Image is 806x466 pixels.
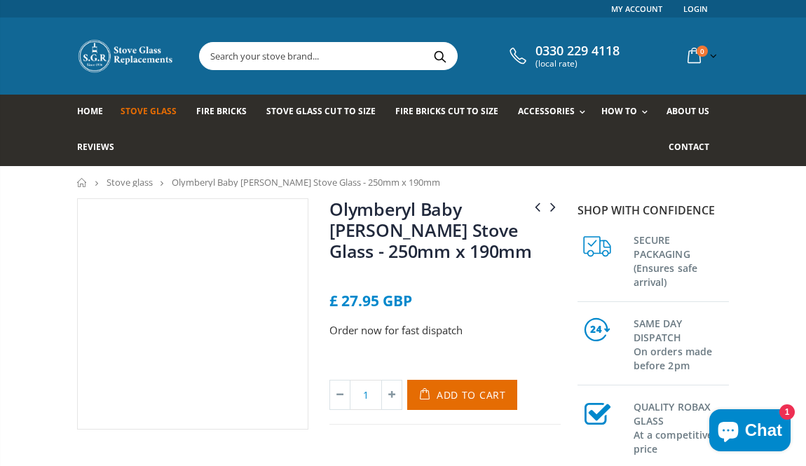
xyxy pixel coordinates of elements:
p: Order now for fast dispatch [329,322,561,338]
button: Search [424,43,456,69]
button: Add to Cart [407,380,517,410]
h3: QUALITY ROBAX GLASS At a competitive price [634,397,729,456]
a: Contact [669,130,720,166]
img: Stove Glass Replacement [77,39,175,74]
span: Reviews [77,141,114,153]
span: Contact [669,141,709,153]
inbox-online-store-chat: Shopify online store chat [705,409,795,455]
a: Reviews [77,130,125,166]
span: Stove Glass [121,105,177,117]
a: How To [601,95,655,130]
p: Shop with confidence [578,202,729,219]
a: Accessories [518,95,592,130]
span: Olymberyl Baby [PERSON_NAME] Stove Glass - 250mm x 190mm [172,176,440,189]
a: About us [667,95,720,130]
span: 0 [697,46,708,57]
h3: SECURE PACKAGING (Ensures safe arrival) [634,231,729,289]
span: Home [77,105,103,117]
h3: SAME DAY DISPATCH On orders made before 2pm [634,314,729,373]
a: Home [77,95,114,130]
a: Stove glass [107,176,153,189]
input: Search your stove brand... [200,43,586,69]
span: Accessories [518,105,575,117]
span: £ 27.95 GBP [329,291,412,310]
a: Stove Glass [121,95,187,130]
a: Home [77,178,88,187]
a: Stove Glass Cut To Size [266,95,385,130]
span: Fire Bricks Cut To Size [395,105,498,117]
span: Add to Cart [437,388,506,402]
span: About us [667,105,709,117]
a: Fire Bricks [196,95,257,130]
span: Stove Glass Cut To Size [266,105,375,117]
a: Fire Bricks Cut To Size [395,95,509,130]
a: Olymberyl Baby [PERSON_NAME] Stove Glass - 250mm x 190mm [329,197,532,263]
a: 0 [682,42,720,69]
span: Fire Bricks [196,105,247,117]
span: How To [601,105,637,117]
